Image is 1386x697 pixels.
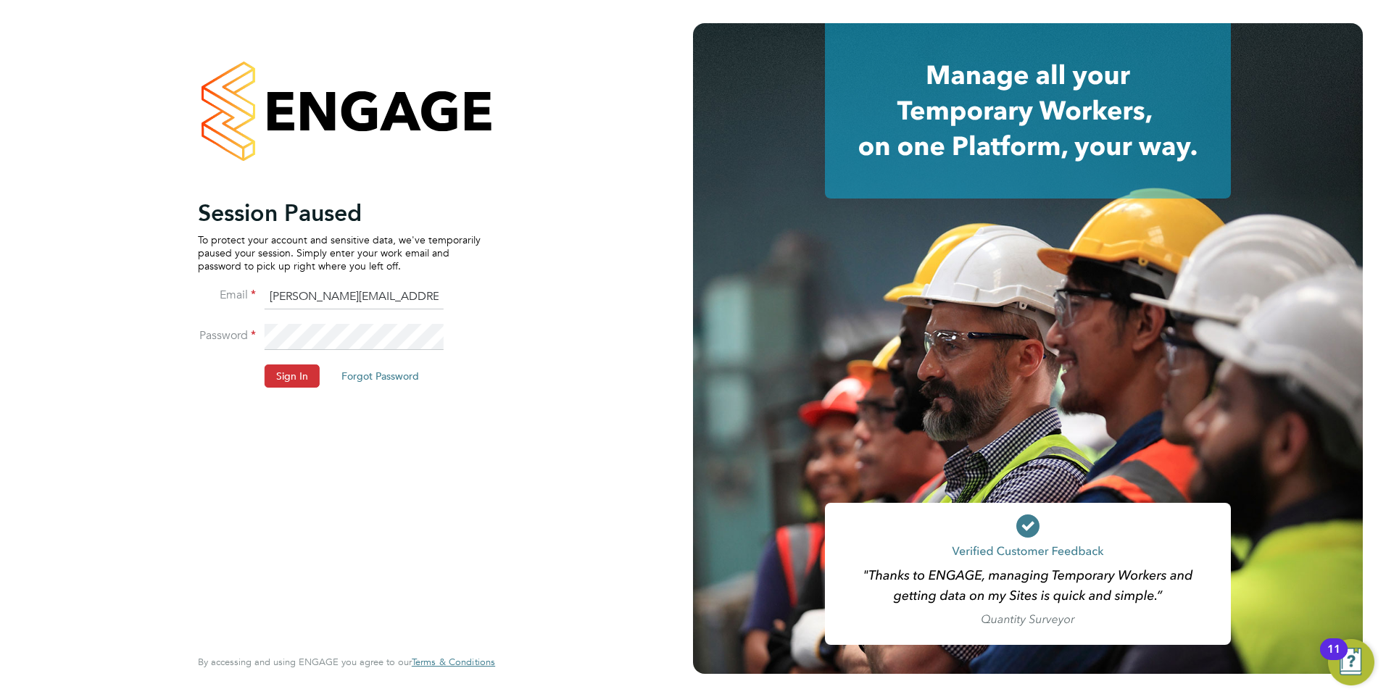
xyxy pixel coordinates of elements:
label: Email [198,288,256,303]
input: Enter your work email... [265,284,444,310]
h2: Session Paused [198,199,481,228]
span: Terms & Conditions [412,656,495,668]
button: Open Resource Center, 11 new notifications [1328,639,1374,685]
button: Sign In [265,364,320,388]
p: To protect your account and sensitive data, we've temporarily paused your session. Simply enter y... [198,233,481,273]
a: Terms & Conditions [412,656,495,668]
label: Password [198,328,256,343]
button: Forgot Password [330,364,431,388]
span: By accessing and using ENGAGE you agree to our [198,656,495,668]
div: 11 [1327,649,1340,668]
